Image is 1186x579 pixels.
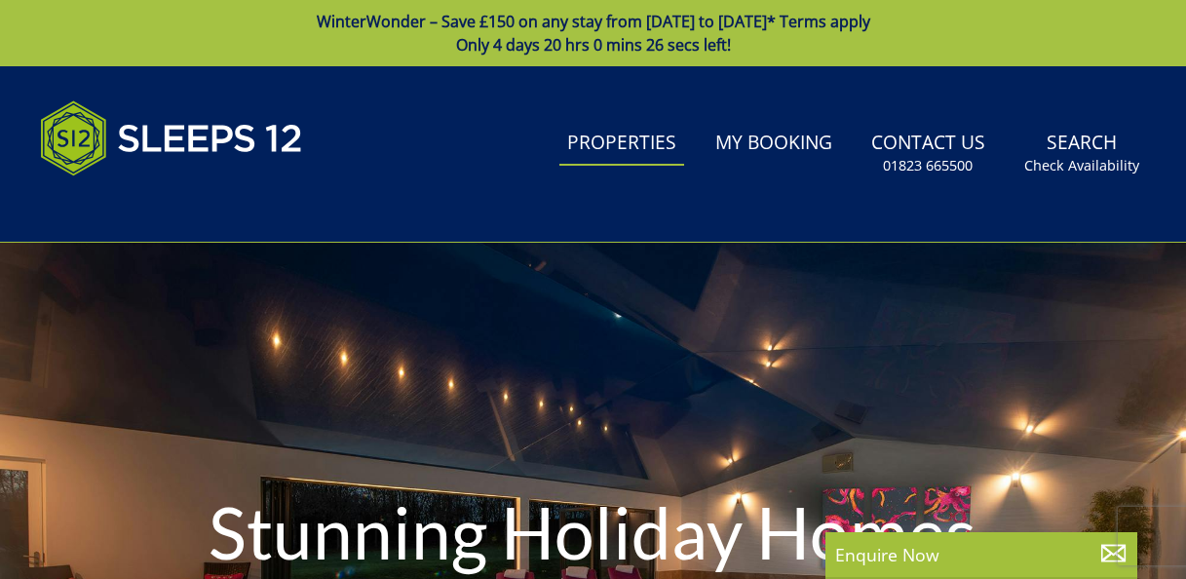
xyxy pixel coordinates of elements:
[1024,156,1139,175] small: Check Availability
[30,199,235,215] iframe: Customer reviews powered by Trustpilot
[863,122,993,185] a: Contact Us01823 665500
[835,542,1128,567] p: Enquire Now
[708,122,840,166] a: My Booking
[1016,122,1147,185] a: SearchCheck Availability
[559,122,684,166] a: Properties
[40,90,303,187] img: Sleeps 12
[456,34,731,56] span: Only 4 days 20 hrs 0 mins 26 secs left!
[883,156,973,175] small: 01823 665500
